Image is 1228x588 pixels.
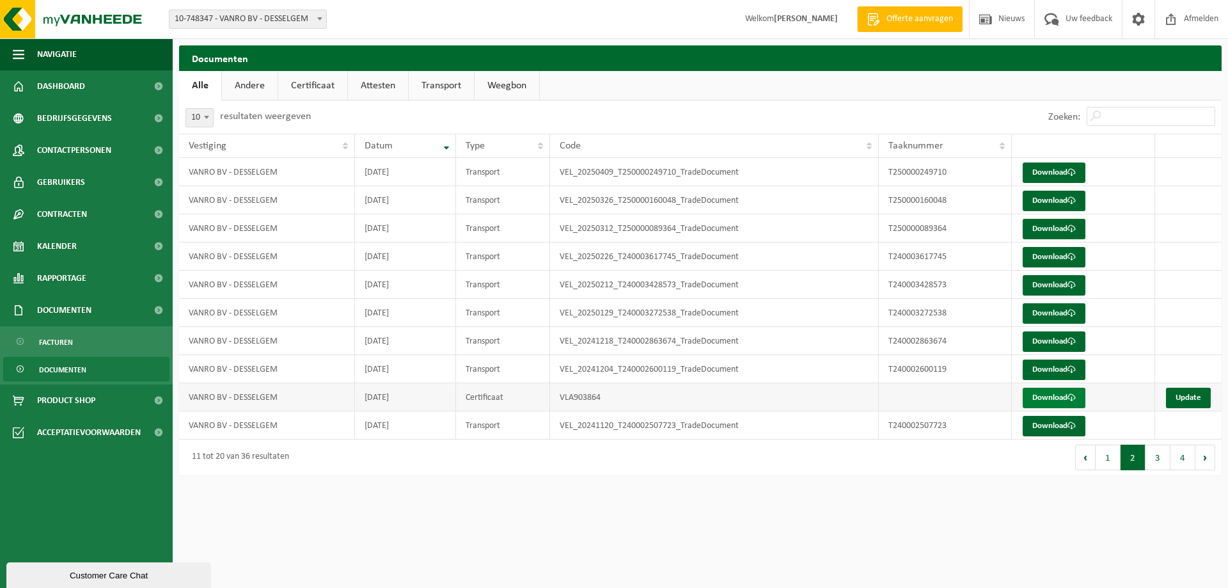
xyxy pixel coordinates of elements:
span: Vestiging [189,141,226,151]
td: Transport [456,214,550,242]
span: 10 [185,108,214,127]
td: Transport [456,411,550,440]
a: Documenten [3,357,169,381]
td: VEL_20250326_T250000160048_TradeDocument [550,186,879,214]
button: Previous [1075,445,1096,470]
button: 2 [1121,445,1145,470]
a: Weegbon [475,71,539,100]
a: Download [1023,303,1085,324]
td: VEL_20241204_T240002600119_TradeDocument [550,355,879,383]
td: T250000089364 [879,214,1012,242]
td: VANRO BV - DESSELGEM [179,186,355,214]
a: Certificaat [278,71,347,100]
a: Facturen [3,330,169,354]
td: T240002863674 [879,327,1012,355]
td: T240003617745 [879,242,1012,271]
td: VEL_20250409_T250000249710_TradeDocument [550,158,879,186]
td: Transport [456,355,550,383]
td: VANRO BV - DESSELGEM [179,299,355,327]
td: Transport [456,186,550,214]
td: [DATE] [355,383,456,411]
label: resultaten weergeven [220,111,311,122]
td: VANRO BV - DESSELGEM [179,158,355,186]
span: Contactpersonen [37,134,111,166]
span: 10-748347 - VANRO BV - DESSELGEM [169,10,326,28]
td: Certificaat [456,383,550,411]
td: Transport [456,299,550,327]
a: Download [1023,219,1085,239]
a: Andere [222,71,278,100]
td: VANRO BV - DESSELGEM [179,383,355,411]
span: Acceptatievoorwaarden [37,417,141,449]
span: 10 [186,109,213,127]
td: [DATE] [355,411,456,440]
a: Offerte aanvragen [857,6,963,32]
td: VEL_20241120_T240002507723_TradeDocument [550,411,879,440]
a: Download [1023,331,1085,352]
td: [DATE] [355,355,456,383]
span: Dashboard [37,70,85,102]
td: [DATE] [355,299,456,327]
td: T240002600119 [879,355,1012,383]
span: Navigatie [37,38,77,70]
h2: Documenten [179,45,1222,70]
span: Taaknummer [888,141,943,151]
td: VEL_20250312_T250000089364_TradeDocument [550,214,879,242]
a: Attesten [348,71,408,100]
span: 10-748347 - VANRO BV - DESSELGEM [169,10,327,29]
a: Transport [409,71,474,100]
a: Download [1023,191,1085,211]
span: Offerte aanvragen [883,13,956,26]
div: 11 tot 20 van 36 resultaten [185,446,289,469]
span: Facturen [39,330,73,354]
td: VANRO BV - DESSELGEM [179,327,355,355]
td: [DATE] [355,158,456,186]
td: [DATE] [355,271,456,299]
a: Update [1166,388,1211,408]
td: [DATE] [355,186,456,214]
td: VANRO BV - DESSELGEM [179,355,355,383]
td: [DATE] [355,327,456,355]
td: T250000160048 [879,186,1012,214]
span: Type [466,141,485,151]
a: Download [1023,247,1085,267]
span: Contracten [37,198,87,230]
button: Next [1195,445,1215,470]
td: VANRO BV - DESSELGEM [179,411,355,440]
strong: [PERSON_NAME] [774,14,838,24]
button: 3 [1145,445,1170,470]
td: VANRO BV - DESSELGEM [179,214,355,242]
td: T240003272538 [879,299,1012,327]
span: Documenten [39,358,86,382]
td: VANRO BV - DESSELGEM [179,271,355,299]
span: Bedrijfsgegevens [37,102,112,134]
span: Documenten [37,294,91,326]
span: Product Shop [37,385,95,417]
td: VEL_20241218_T240002863674_TradeDocument [550,327,879,355]
td: T240003428573 [879,271,1012,299]
td: Transport [456,158,550,186]
button: 1 [1096,445,1121,470]
span: Code [560,141,581,151]
td: VLA903864 [550,383,879,411]
label: Zoeken: [1048,112,1080,122]
button: 4 [1170,445,1195,470]
td: Transport [456,271,550,299]
td: [DATE] [355,214,456,242]
a: Download [1023,163,1085,183]
td: T250000249710 [879,158,1012,186]
span: Datum [365,141,393,151]
td: VEL_20250212_T240003428573_TradeDocument [550,271,879,299]
a: Alle [179,71,221,100]
td: Transport [456,327,550,355]
td: VEL_20250226_T240003617745_TradeDocument [550,242,879,271]
span: Rapportage [37,262,86,294]
td: Transport [456,242,550,271]
td: VANRO BV - DESSELGEM [179,242,355,271]
td: T240002507723 [879,411,1012,440]
td: [DATE] [355,242,456,271]
span: Kalender [37,230,77,262]
a: Download [1023,416,1085,436]
a: Download [1023,360,1085,380]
